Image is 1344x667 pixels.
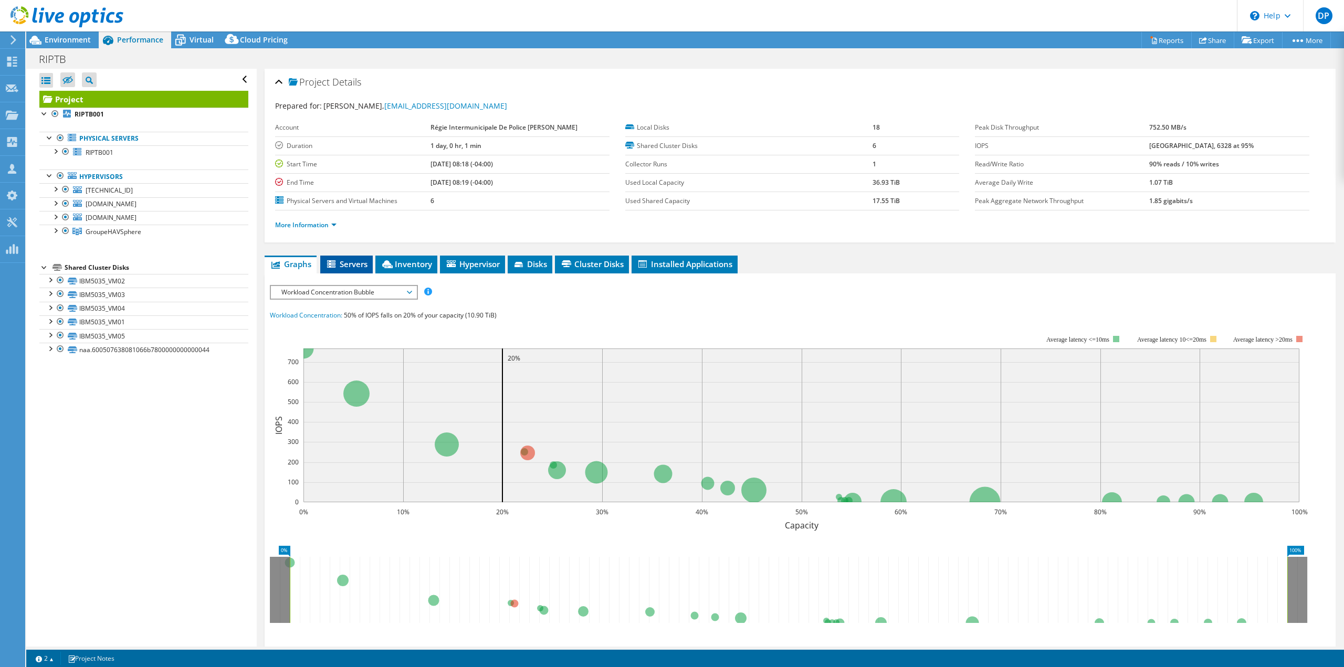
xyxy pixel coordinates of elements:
[275,122,430,133] label: Account
[445,259,500,269] span: Hypervisor
[34,54,82,65] h1: RIPTB
[508,354,520,363] text: 20%
[86,199,136,208] span: [DOMAIN_NAME]
[873,196,900,205] b: 17.55 TiB
[513,259,547,269] span: Disks
[86,227,141,236] span: GroupeHAVSphere
[1094,507,1107,516] text: 80%
[696,507,708,516] text: 40%
[276,286,411,299] span: Workload Concentration Bubble
[39,274,248,288] a: IBM5035_VM02
[275,196,430,206] label: Physical Servers and Virtual Machines
[39,91,248,108] a: Project
[39,329,248,343] a: IBM5035_VM05
[295,497,299,506] text: 0
[625,122,873,133] label: Local Disks
[240,35,288,45] span: Cloud Pricing
[86,213,136,222] span: [DOMAIN_NAME]
[39,132,248,145] a: Physical Servers
[86,148,113,157] span: RIPTB001
[39,108,248,121] a: RIPTB001
[288,478,299,486] text: 100
[1234,32,1283,48] a: Export
[873,178,900,187] b: 36.93 TiB
[975,141,1149,151] label: IOPS
[384,101,507,111] a: [EMAIL_ADDRESS][DOMAIN_NAME]
[1149,178,1173,187] b: 1.07 TiB
[288,417,299,426] text: 400
[275,141,430,151] label: Duration
[625,159,873,170] label: Collector Runs
[1149,196,1193,205] b: 1.85 gigabits/s
[323,101,507,111] span: [PERSON_NAME],
[1193,507,1206,516] text: 90%
[430,123,577,132] b: Régie Intermunicipale De Police [PERSON_NAME]
[39,183,248,197] a: [TECHNICAL_ID]
[39,170,248,183] a: Hypervisors
[873,123,880,132] b: 18
[637,259,732,269] span: Installed Applications
[496,507,509,516] text: 20%
[275,159,430,170] label: Start Time
[975,122,1149,133] label: Peak Disk Throughput
[273,416,285,435] text: IOPS
[39,315,248,329] a: IBM5035_VM01
[39,145,248,159] a: RIPTB001
[332,76,361,88] span: Details
[289,77,330,88] span: Project
[275,177,430,188] label: End Time
[344,311,497,320] span: 50% of IOPS falls on 20% of your capacity (10.90 TiB)
[895,507,907,516] text: 60%
[430,196,434,205] b: 6
[39,211,248,225] a: [DOMAIN_NAME]
[1149,123,1186,132] b: 752.50 MB/s
[975,159,1149,170] label: Read/Write Ratio
[397,507,409,516] text: 10%
[270,259,311,269] span: Graphs
[1233,336,1293,343] text: Average latency >20ms
[28,652,61,665] a: 2
[288,437,299,446] text: 300
[190,35,214,45] span: Virtual
[1291,507,1308,516] text: 100%
[873,141,876,150] b: 6
[1316,7,1332,24] span: DP
[39,302,248,315] a: IBM5035_VM04
[299,507,308,516] text: 0%
[65,261,248,274] div: Shared Cluster Disks
[1191,32,1234,48] a: Share
[430,141,481,150] b: 1 day, 0 hr, 1 min
[1149,141,1254,150] b: [GEOGRAPHIC_DATA], 6328 at 95%
[39,343,248,356] a: naa.600507638081066b7800000000000044
[381,259,432,269] span: Inventory
[994,507,1007,516] text: 70%
[596,507,608,516] text: 30%
[1137,336,1206,343] tspan: Average latency 10<=20ms
[270,311,342,320] span: Workload Concentration:
[39,288,248,301] a: IBM5035_VM03
[39,225,248,238] a: GroupeHAVSphere
[288,357,299,366] text: 700
[1149,160,1219,168] b: 90% reads / 10% writes
[1141,32,1192,48] a: Reports
[86,186,133,195] span: [TECHNICAL_ID]
[288,377,299,386] text: 600
[1282,32,1331,48] a: More
[39,197,248,211] a: [DOMAIN_NAME]
[275,101,322,111] label: Prepared for:
[45,35,91,45] span: Environment
[430,160,493,168] b: [DATE] 08:18 (-04:00)
[430,178,493,187] b: [DATE] 08:19 (-04:00)
[560,259,624,269] span: Cluster Disks
[873,160,876,168] b: 1
[625,177,873,188] label: Used Local Capacity
[275,220,337,229] a: More Information
[75,110,104,119] b: RIPTB001
[1046,336,1109,343] tspan: Average latency <=10ms
[288,397,299,406] text: 500
[795,507,808,516] text: 50%
[60,652,122,665] a: Project Notes
[625,141,873,151] label: Shared Cluster Disks
[1250,11,1259,20] svg: \n
[325,259,367,269] span: Servers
